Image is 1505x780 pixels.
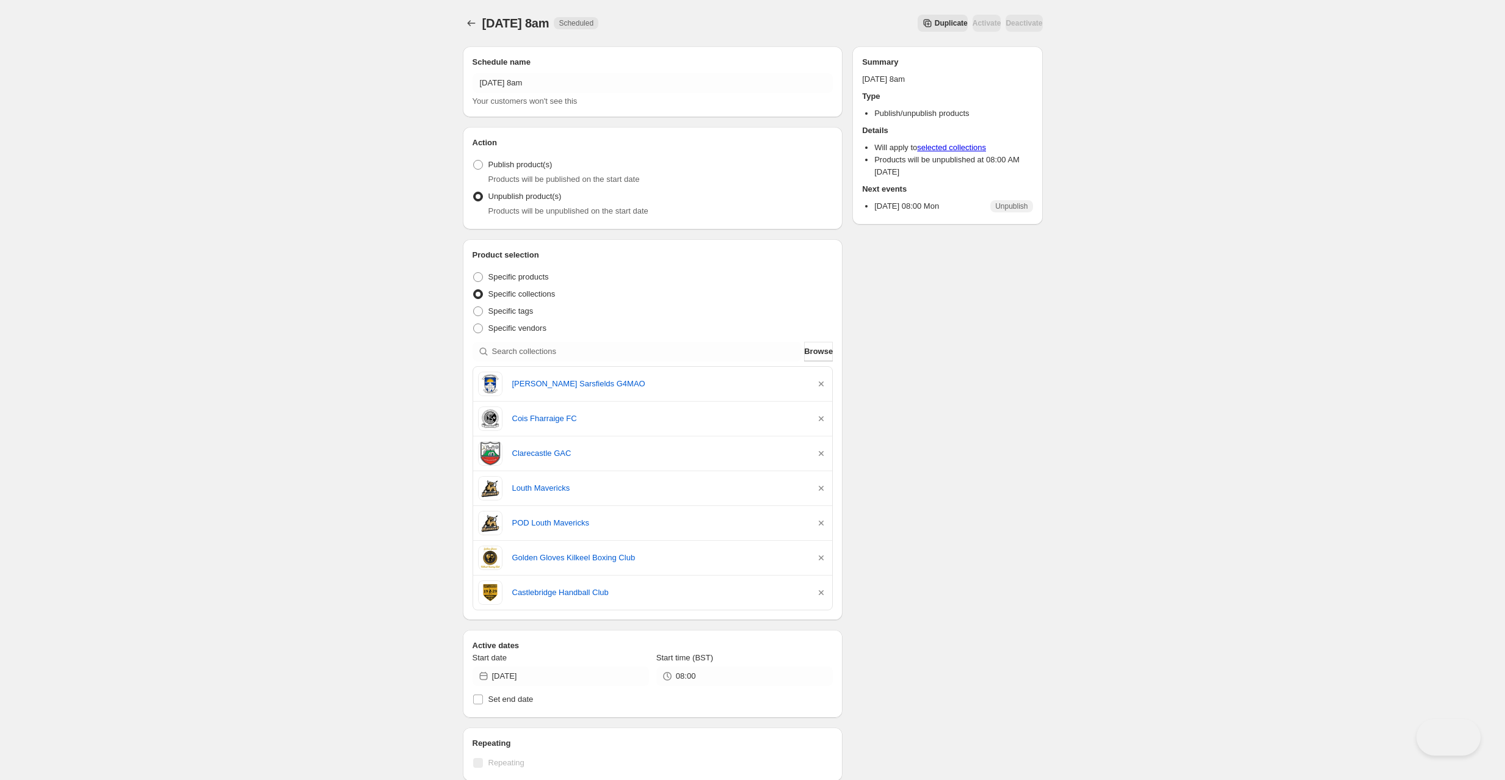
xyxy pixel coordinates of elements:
[473,56,833,68] h2: Schedule name
[473,96,578,106] span: Your customers won't see this
[512,378,806,390] a: [PERSON_NAME] Sarsfields G4MAO
[488,272,549,281] span: Specific products
[862,56,1032,68] h2: Summary
[918,15,968,32] button: Secondary action label
[995,201,1028,211] span: Unpublish
[874,200,939,212] p: [DATE] 08:00 Mon
[862,73,1032,85] p: [DATE] 8am
[473,249,833,261] h2: Product selection
[488,289,556,298] span: Specific collections
[488,306,534,316] span: Specific tags
[512,552,806,564] a: Golden Gloves Kilkeel Boxing Club
[862,125,1032,137] h2: Details
[488,192,562,201] span: Unpublish product(s)
[917,143,986,152] a: selected collections
[1416,719,1481,756] iframe: Toggle Customer Support
[512,447,806,460] a: Clarecastle GAC
[488,160,553,169] span: Publish product(s)
[488,206,648,215] span: Products will be unpublished on the start date
[488,758,524,767] span: Repeating
[488,695,534,704] span: Set end date
[488,175,640,184] span: Products will be published on the start date
[473,653,507,662] span: Start date
[874,142,1032,154] li: Will apply to
[482,16,549,30] span: [DATE] 8am
[512,587,806,599] a: Castlebridge Handball Club
[862,183,1032,195] h2: Next events
[935,18,968,28] span: Duplicate
[804,342,833,361] button: Browse
[473,137,833,149] h2: Action
[512,517,806,529] a: POD Louth Mavericks
[874,154,1032,178] li: Products will be unpublished at 08:00 AM [DATE]
[473,737,833,749] h2: Repeating
[656,653,713,662] span: Start time (BST)
[874,107,1032,120] li: Publish/unpublish products
[463,15,480,32] button: Schedules
[492,342,802,361] input: Search collections
[512,413,806,425] a: Cois Fharraige FC
[512,482,806,494] a: Louth Mavericks
[473,640,833,652] h2: Active dates
[804,345,833,358] span: Browse
[559,18,593,28] span: Scheduled
[862,90,1032,103] h2: Type
[488,323,546,333] span: Specific vendors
